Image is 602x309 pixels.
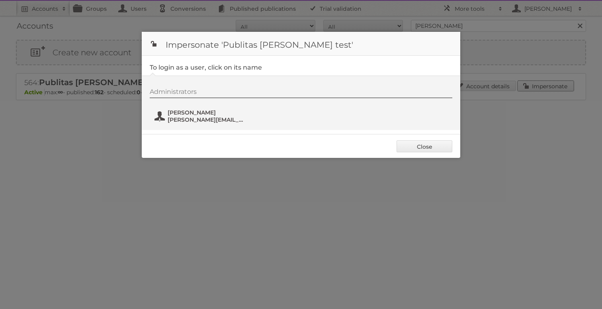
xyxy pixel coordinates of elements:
[154,108,247,124] button: [PERSON_NAME] [PERSON_NAME][EMAIL_ADDRESS][DOMAIN_NAME]
[150,88,452,98] div: Administrators
[150,64,262,71] legend: To login as a user, click on its name
[142,32,460,56] h1: Impersonate 'Publitas [PERSON_NAME] test'
[397,140,452,152] a: Close
[168,116,245,123] span: [PERSON_NAME][EMAIL_ADDRESS][DOMAIN_NAME]
[168,109,245,116] span: [PERSON_NAME]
